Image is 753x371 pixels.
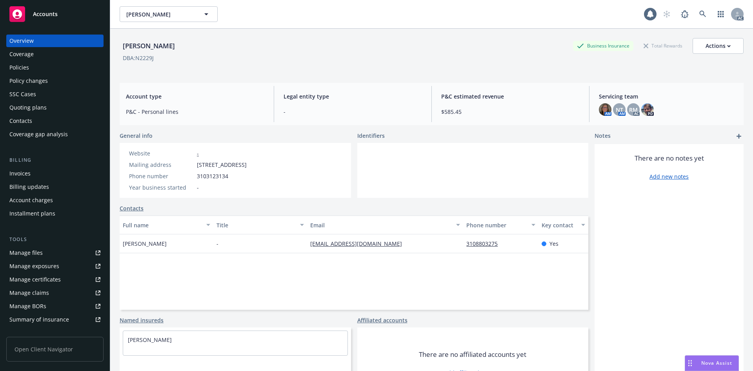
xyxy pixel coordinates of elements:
[6,48,104,60] a: Coverage
[463,216,538,234] button: Phone number
[197,161,247,169] span: [STREET_ADDRESS]
[120,41,178,51] div: [PERSON_NAME]
[9,287,49,299] div: Manage claims
[120,316,164,324] a: Named insureds
[216,221,295,229] div: Title
[693,38,744,54] button: Actions
[123,239,167,248] span: [PERSON_NAME]
[6,207,104,220] a: Installment plans
[120,204,144,212] a: Contacts
[9,35,34,47] div: Overview
[120,6,218,22] button: [PERSON_NAME]
[6,236,104,243] div: Tools
[9,207,55,220] div: Installment plans
[734,132,744,141] a: add
[9,75,48,87] div: Policy changes
[9,61,29,74] div: Policies
[659,6,675,22] a: Start snowing
[129,172,194,180] div: Phone number
[6,61,104,74] a: Policies
[6,156,104,164] div: Billing
[213,216,307,234] button: Title
[6,247,104,259] a: Manage files
[197,183,199,192] span: -
[9,101,47,114] div: Quoting plans
[9,273,61,286] div: Manage certificates
[599,92,737,101] span: Servicing team
[629,106,638,114] span: RM
[9,115,32,127] div: Contacts
[9,167,31,180] div: Invoices
[123,221,202,229] div: Full name
[599,103,611,116] img: photo
[640,41,686,51] div: Total Rewards
[6,3,104,25] a: Accounts
[6,115,104,127] a: Contacts
[6,287,104,299] a: Manage claims
[126,10,194,18] span: [PERSON_NAME]
[6,88,104,101] a: SSC Cases
[129,183,194,192] div: Year business started
[120,216,213,234] button: Full name
[126,108,264,116] span: P&C - Personal lines
[441,108,580,116] span: $585.45
[6,128,104,141] a: Coverage gap analysis
[216,239,218,248] span: -
[310,240,408,247] a: [EMAIL_ADDRESS][DOMAIN_NAME]
[6,300,104,313] a: Manage BORs
[310,221,451,229] div: Email
[129,161,194,169] div: Mailing address
[33,11,58,17] span: Accounts
[9,300,46,313] div: Manage BORs
[701,360,732,366] span: Nova Assist
[6,167,104,180] a: Invoices
[307,216,463,234] button: Email
[128,336,172,344] a: [PERSON_NAME]
[9,88,36,101] div: SSC Cases
[6,101,104,114] a: Quoting plans
[6,181,104,193] a: Billing updates
[6,260,104,272] a: Manage exposures
[573,41,633,51] div: Business Insurance
[120,132,153,140] span: General info
[9,128,68,141] div: Coverage gap analysis
[549,239,558,248] span: Yes
[641,103,654,116] img: photo
[9,247,43,259] div: Manage files
[9,48,34,60] div: Coverage
[542,221,577,229] div: Key contact
[129,149,194,157] div: Website
[706,38,731,53] div: Actions
[9,194,53,207] div: Account charges
[6,75,104,87] a: Policy changes
[284,108,422,116] span: -
[616,106,623,114] span: NT
[6,35,104,47] a: Overview
[677,6,693,22] a: Report a Bug
[713,6,729,22] a: Switch app
[9,181,49,193] div: Billing updates
[6,313,104,326] a: Summary of insurance
[466,240,504,247] a: 3108803275
[6,337,104,362] span: Open Client Navigator
[197,150,199,157] a: -
[685,356,695,371] div: Drag to move
[538,216,588,234] button: Key contact
[9,260,59,272] div: Manage exposures
[635,154,704,163] span: There are no notes yet
[357,132,385,140] span: Identifiers
[6,273,104,286] a: Manage certificates
[595,132,611,141] span: Notes
[649,172,689,181] a: Add new notes
[419,350,526,359] span: There are no affiliated accounts yet
[6,194,104,207] a: Account charges
[9,313,69,326] div: Summary of insurance
[357,316,407,324] a: Affiliated accounts
[126,92,264,101] span: Account type
[123,54,154,62] div: DBA: N2229J
[685,355,739,371] button: Nova Assist
[695,6,711,22] a: Search
[197,172,228,180] span: 3103123134
[284,92,422,101] span: Legal entity type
